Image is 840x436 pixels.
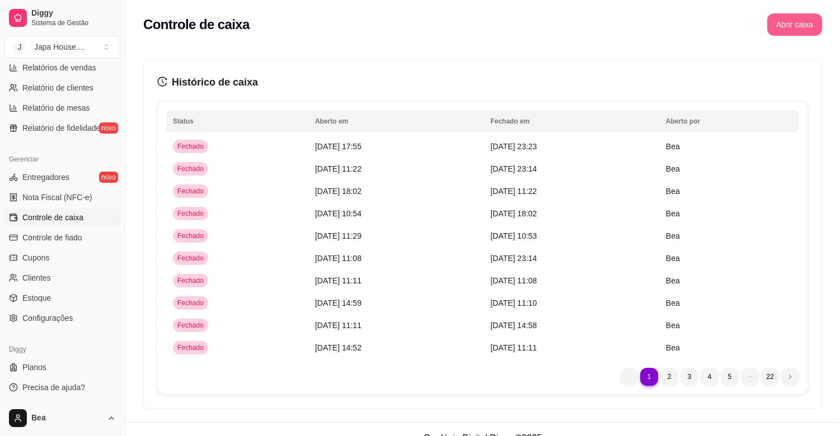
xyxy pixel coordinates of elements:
[4,79,120,97] a: Relatório de clientes
[31,8,116,18] span: Diggy
[721,368,739,386] li: pagination item 5
[157,74,808,90] h3: Histórico de caixa
[175,231,206,240] span: Fechado
[315,209,362,218] span: [DATE] 10:54
[143,16,250,34] h2: Controle de caixa
[175,254,206,263] span: Fechado
[22,102,90,113] span: Relatório de mesas
[4,4,120,31] a: DiggySistema de Gestão
[22,252,49,263] span: Cupons
[701,368,719,386] li: pagination item 4
[175,321,206,330] span: Fechado
[22,292,51,304] span: Estoque
[4,340,120,358] div: Diggy
[31,413,102,423] span: Bea
[781,368,799,386] li: next page button
[666,298,680,307] span: Bea
[741,368,759,386] li: dots element
[761,368,779,386] li: pagination item 22
[175,209,206,218] span: Fechado
[315,276,362,285] span: [DATE] 11:11
[490,343,537,352] span: [DATE] 11:11
[175,164,206,173] span: Fechado
[614,362,805,391] nav: pagination navigation
[484,110,659,132] th: Fechado em
[175,298,206,307] span: Fechado
[166,110,308,132] th: Status
[4,119,120,137] a: Relatório de fidelidadenovo
[4,405,120,432] button: Bea
[666,187,680,196] span: Bea
[640,368,658,386] li: pagination item 1 active
[660,368,678,386] li: pagination item 2
[315,321,362,330] span: [DATE] 11:11
[490,209,537,218] span: [DATE] 18:02
[315,142,362,151] span: [DATE] 17:55
[22,82,93,93] span: Relatório de clientes
[22,122,100,134] span: Relatório de fidelidade
[666,254,680,263] span: Bea
[659,110,799,132] th: Aberto por
[4,150,120,168] div: Gerenciar
[490,187,537,196] span: [DATE] 11:22
[4,188,120,206] a: Nota Fiscal (NFC-e)
[315,187,362,196] span: [DATE] 18:02
[175,142,206,151] span: Fechado
[490,142,537,151] span: [DATE] 23:23
[315,343,362,352] span: [DATE] 14:52
[4,36,120,58] button: Select a team
[308,110,484,132] th: Aberto em
[175,276,206,285] span: Fechado
[31,18,116,27] span: Sistema de Gestão
[22,232,82,243] span: Controle de fiado
[175,343,206,352] span: Fechado
[34,41,85,53] div: Japa House. ...
[22,272,51,283] span: Clientes
[666,343,680,352] span: Bea
[767,13,822,36] button: Abrir caixa
[175,187,206,196] span: Fechado
[22,192,92,203] span: Nota Fiscal (NFC-e)
[666,276,680,285] span: Bea
[4,309,120,327] a: Configurações
[490,254,537,263] span: [DATE] 23:14
[22,362,46,373] span: Planos
[4,358,120,376] a: Planos
[315,298,362,307] span: [DATE] 14:59
[22,212,83,223] span: Controle de caixa
[315,254,362,263] span: [DATE] 11:08
[666,209,680,218] span: Bea
[22,172,69,183] span: Entregadores
[315,164,362,173] span: [DATE] 11:22
[22,312,73,324] span: Configurações
[4,289,120,307] a: Estoque
[4,378,120,396] a: Precisa de ajuda?
[14,41,25,53] span: J
[22,382,85,393] span: Precisa de ajuda?
[490,276,537,285] span: [DATE] 11:08
[681,368,698,386] li: pagination item 3
[490,164,537,173] span: [DATE] 23:14
[157,77,167,87] span: history
[4,269,120,287] a: Clientes
[4,229,120,247] a: Controle de fiado
[4,208,120,226] a: Controle de caixa
[666,142,680,151] span: Bea
[4,59,120,77] a: Relatórios de vendas
[490,321,537,330] span: [DATE] 14:58
[490,231,537,240] span: [DATE] 10:53
[490,298,537,307] span: [DATE] 11:10
[315,231,362,240] span: [DATE] 11:29
[666,164,680,173] span: Bea
[4,249,120,267] a: Cupons
[22,62,96,73] span: Relatórios de vendas
[666,321,680,330] span: Bea
[4,168,120,186] a: Entregadoresnovo
[4,99,120,117] a: Relatório de mesas
[666,231,680,240] span: Bea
